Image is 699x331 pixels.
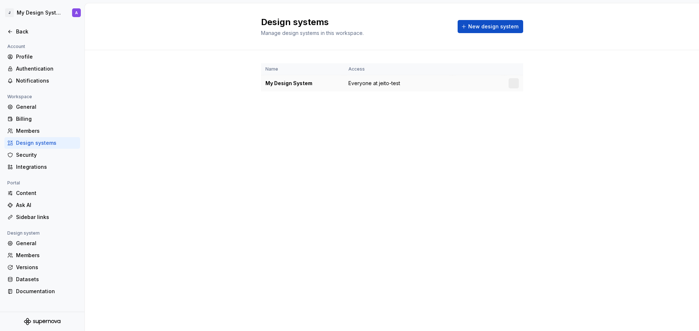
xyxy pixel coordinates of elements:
div: Account [4,42,28,51]
div: J [5,8,14,17]
div: Security [16,151,77,159]
a: Ask AI [4,199,80,211]
span: Everyone at jeito-test [348,80,400,87]
a: Profile [4,51,80,63]
div: Authentication [16,65,77,72]
a: Authentication [4,63,80,75]
div: Versions [16,264,77,271]
span: New design system [468,23,518,30]
div: Portal [4,179,23,187]
a: Design systems [4,137,80,149]
div: General [16,240,77,247]
div: My Design System [265,80,340,87]
a: Versions [4,262,80,273]
a: Back [4,26,80,37]
div: Ask AI [16,202,77,209]
a: Security [4,149,80,161]
a: Sidebar links [4,211,80,223]
a: General [4,101,80,113]
a: Integrations [4,161,80,173]
div: Members [16,127,77,135]
div: Design system [4,229,43,238]
h2: Design systems [261,16,449,28]
div: My Design System [17,9,63,16]
a: Billing [4,113,80,125]
a: General [4,238,80,249]
div: Back [16,28,77,35]
div: Workspace [4,92,35,101]
a: Content [4,187,80,199]
a: Datasets [4,274,80,285]
div: Integrations [16,163,77,171]
div: Profile [16,53,77,60]
div: Sidebar links [16,214,77,221]
a: Notifications [4,75,80,87]
svg: Supernova Logo [24,318,60,325]
th: Access [344,63,453,75]
div: Documentation [16,288,77,295]
button: New design system [458,20,523,33]
th: Name [261,63,344,75]
div: Members [16,252,77,259]
div: Content [16,190,77,197]
a: Members [4,250,80,261]
div: Design systems [16,139,77,147]
div: Notifications [16,77,77,84]
span: Manage design systems in this workspace. [261,30,364,36]
div: General [16,103,77,111]
a: Documentation [4,286,80,297]
div: Datasets [16,276,77,283]
a: Members [4,125,80,137]
button: JMy Design SystemA [1,5,83,21]
div: A [75,10,78,16]
div: Billing [16,115,77,123]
